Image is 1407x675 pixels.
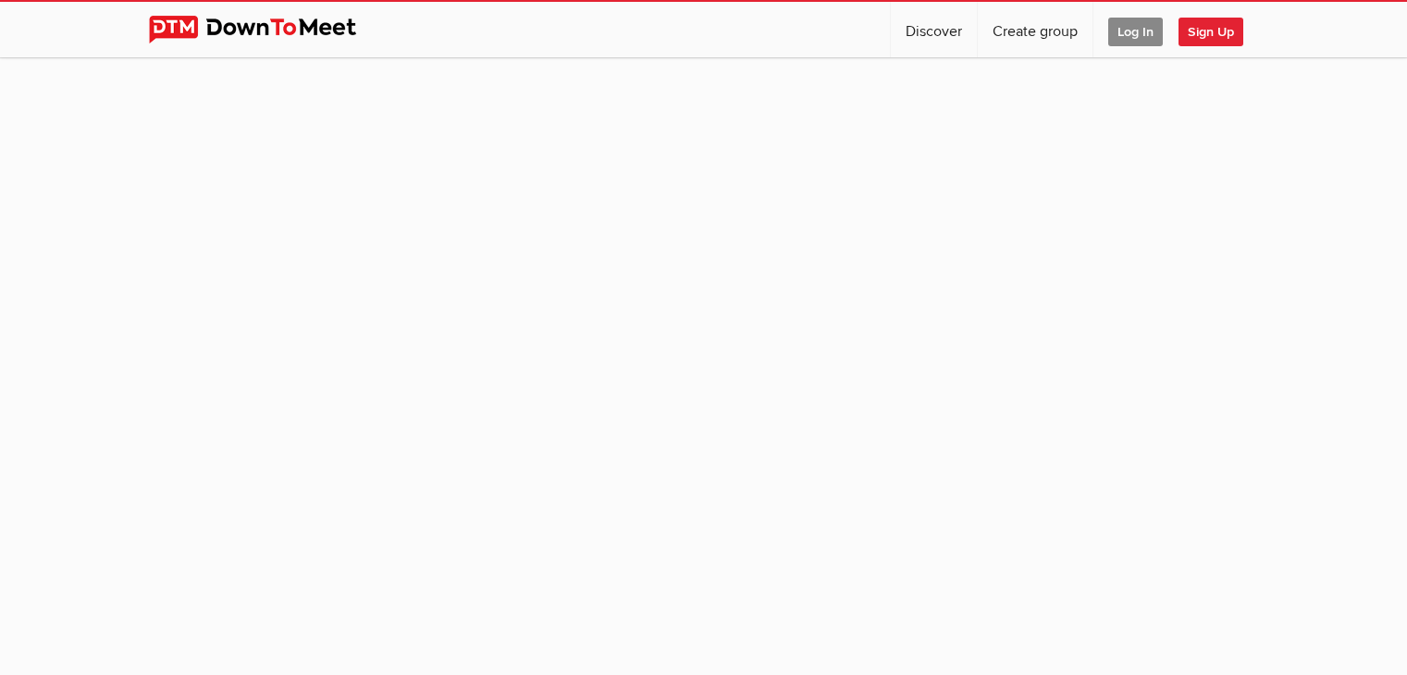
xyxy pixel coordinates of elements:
img: DownToMeet [149,16,385,43]
a: Create group [978,2,1092,57]
a: Discover [891,2,977,57]
a: Sign Up [1179,2,1258,57]
span: Log In [1108,18,1163,46]
a: Log In [1093,2,1178,57]
span: Sign Up [1179,18,1243,46]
